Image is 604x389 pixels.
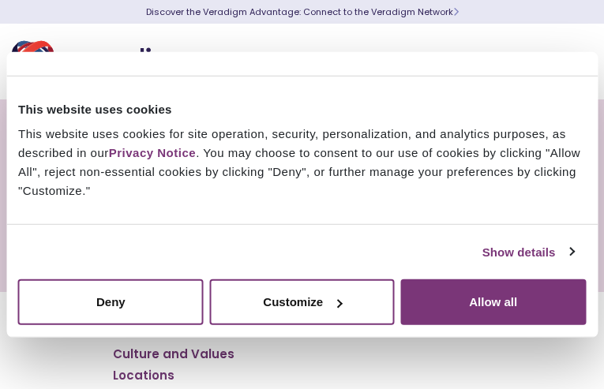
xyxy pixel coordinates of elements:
button: Deny [18,279,204,325]
a: Culture and Values [113,346,234,362]
a: Discover the Veradigm Advantage: Connect to the Veradigm NetworkLearn More [146,6,459,18]
a: Who We Are [113,324,188,340]
button: Toggle Navigation Menu [557,41,580,82]
span: Learn More [453,6,459,18]
a: Privacy Notice [109,146,196,159]
div: This website uses cookies [18,99,586,118]
div: This website uses cookies for site operation, security, personalization, and analytics purposes, ... [18,125,586,200]
a: Show details [482,242,574,261]
button: Customize [209,279,395,325]
a: Locations [113,368,174,383]
img: Veradigm logo [12,36,201,88]
button: Allow all [400,279,586,325]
